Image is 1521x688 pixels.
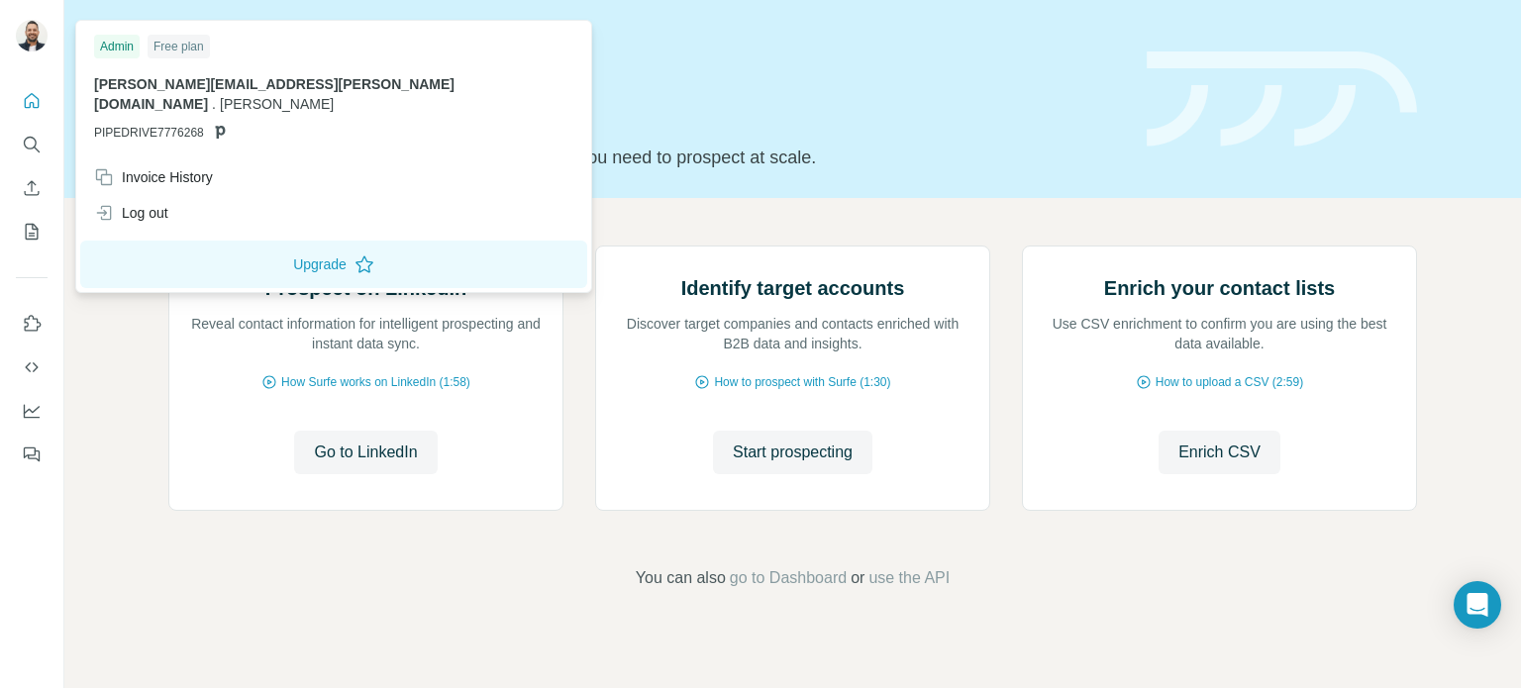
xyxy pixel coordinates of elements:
span: or [851,566,864,590]
div: Log out [94,203,168,223]
button: Use Surfe on LinkedIn [16,306,48,342]
h2: Enrich your contact lists [1104,274,1335,302]
span: How to upload a CSV (2:59) [1156,373,1303,391]
button: Use Surfe API [16,349,48,385]
span: Start prospecting [733,441,853,464]
button: Quick start [16,83,48,119]
p: Use CSV enrichment to confirm you are using the best data available. [1043,314,1396,353]
button: Enrich CSV [16,170,48,206]
span: PIPEDRIVE7776268 [94,124,204,142]
span: [PERSON_NAME] [220,96,334,112]
button: Enrich CSV [1159,431,1280,474]
button: Upgrade [80,241,587,288]
button: use the API [868,566,950,590]
span: How to prospect with Surfe (1:30) [714,373,890,391]
h2: Identify target accounts [681,274,905,302]
span: How Surfe works on LinkedIn (1:58) [281,373,470,391]
span: . [212,96,216,112]
button: go to Dashboard [730,566,847,590]
span: Go to LinkedIn [314,441,417,464]
p: Pick your starting point and we’ll provide everything you need to prospect at scale. [168,144,1123,171]
span: [PERSON_NAME][EMAIL_ADDRESS][PERSON_NAME][DOMAIN_NAME] [94,76,455,112]
button: My lists [16,214,48,249]
button: Feedback [16,437,48,472]
span: You can also [636,566,726,590]
div: Quick start [168,37,1123,56]
span: Enrich CSV [1178,441,1261,464]
div: Admin [94,35,140,58]
img: banner [1147,51,1417,147]
button: Search [16,127,48,162]
p: Discover target companies and contacts enriched with B2B data and insights. [616,314,969,353]
button: Start prospecting [713,431,872,474]
div: Free plan [148,35,210,58]
div: Open Intercom Messenger [1454,581,1501,629]
h1: Let’s prospect together [168,92,1123,132]
button: Go to LinkedIn [294,431,437,474]
div: Invoice History [94,167,213,187]
button: Dashboard [16,393,48,429]
img: Avatar [16,20,48,51]
p: Reveal contact information for intelligent prospecting and instant data sync. [189,314,543,353]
